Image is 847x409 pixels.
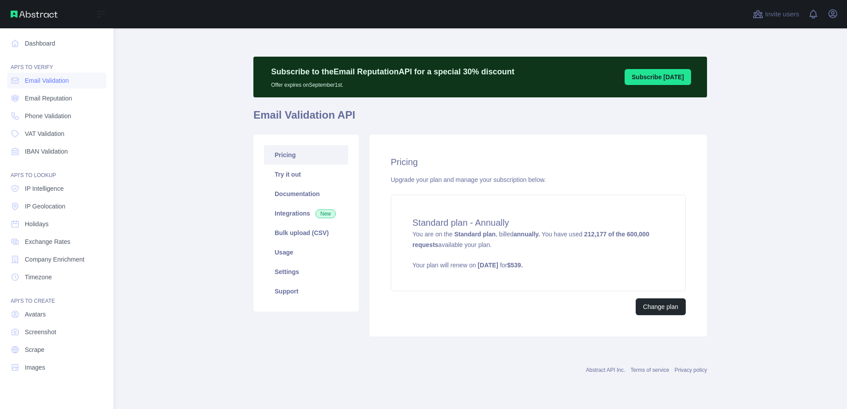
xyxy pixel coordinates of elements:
[513,231,540,238] strong: annually.
[264,282,348,301] a: Support
[412,261,664,270] p: Your plan will renew on for
[264,184,348,204] a: Documentation
[625,69,691,85] button: Subscribe [DATE]
[315,209,336,218] span: New
[412,216,664,229] h4: Standard plan - Annually
[7,126,106,142] a: VAT Validation
[454,231,495,238] strong: Standard plan
[478,262,498,269] strong: [DATE]
[7,161,106,179] div: API'S TO LOOKUP
[7,324,106,340] a: Screenshot
[675,367,707,373] a: Privacy policy
[7,108,106,124] a: Phone Validation
[7,90,106,106] a: Email Reputation
[25,184,64,193] span: IP Intelligence
[25,147,68,156] span: IBAN Validation
[25,220,49,228] span: Holidays
[7,143,106,159] a: IBAN Validation
[25,112,71,120] span: Phone Validation
[765,9,799,19] span: Invite users
[25,255,85,264] span: Company Enrichment
[751,7,801,21] button: Invite users
[7,269,106,285] a: Timezone
[25,76,69,85] span: Email Validation
[507,262,523,269] strong: $ 539 .
[7,342,106,358] a: Scrape
[7,198,106,214] a: IP Geolocation
[25,129,64,138] span: VAT Validation
[7,234,106,250] a: Exchange Rates
[25,202,66,211] span: IP Geolocation
[25,237,70,246] span: Exchange Rates
[412,231,664,270] span: You are on the , billed You have used available your plan.
[7,73,106,89] a: Email Validation
[586,367,626,373] a: Abstract API Inc.
[7,251,106,267] a: Company Enrichment
[264,262,348,282] a: Settings
[271,78,514,89] p: Offer expires on September 1st.
[7,306,106,322] a: Avatars
[264,165,348,184] a: Try it out
[271,66,514,78] p: Subscribe to the Email Reputation API for a special 30 % discount
[7,35,106,51] a: Dashboard
[412,231,649,248] strong: 212,177 of the 600,000 requests
[253,108,707,129] h1: Email Validation API
[264,204,348,223] a: Integrations New
[264,145,348,165] a: Pricing
[391,175,686,184] div: Upgrade your plan and manage your subscription below.
[7,53,106,71] div: API'S TO VERIFY
[630,367,669,373] a: Terms of service
[25,94,72,103] span: Email Reputation
[391,156,686,168] h2: Pricing
[264,223,348,243] a: Bulk upload (CSV)
[7,359,106,375] a: Images
[7,287,106,305] div: API'S TO CREATE
[25,363,45,372] span: Images
[25,273,52,282] span: Timezone
[7,181,106,197] a: IP Intelligence
[11,11,58,18] img: Abstract API
[25,345,44,354] span: Scrape
[25,310,46,319] span: Avatars
[7,216,106,232] a: Holidays
[264,243,348,262] a: Usage
[636,298,686,315] button: Change plan
[25,328,56,336] span: Screenshot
